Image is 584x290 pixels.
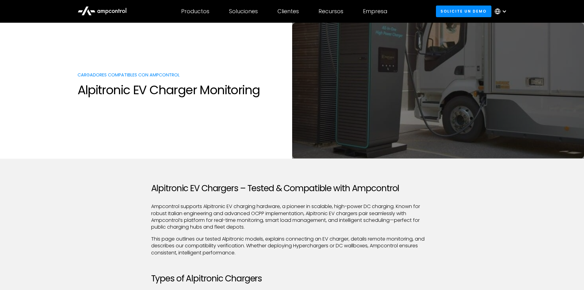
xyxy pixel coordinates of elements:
[363,8,387,15] div: Empresa
[277,8,299,15] div: Clientes
[151,273,433,284] h2: Types of Alpitronic Chargers
[229,8,258,15] div: Soluciones
[181,8,209,15] div: Productos
[436,6,491,17] a: Solicite un demo
[319,8,343,15] div: Recursos
[151,183,433,194] h2: Alpitronic EV Chargers – Tested & Compatible with Ampcontrol
[151,203,433,231] p: Ampcontrol supports Alpitronic EV charging hardware, a pioneer in scalable, high-power DC chargin...
[151,236,433,256] p: This page outlines our tested Alpitronic models, explains connecting an EV charger, details remot...
[78,72,286,78] p: Cargadores compatibles con Ampcontrol
[78,83,286,97] h1: Alpitronic EV Charger Monitoring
